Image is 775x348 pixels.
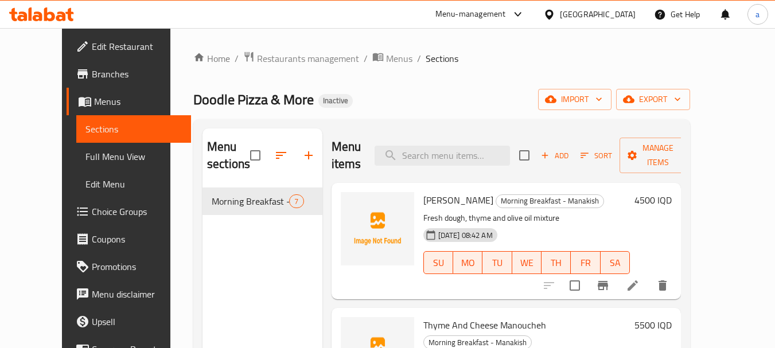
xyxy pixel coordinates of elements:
[458,255,478,271] span: MO
[605,255,625,271] span: SA
[67,253,192,280] a: Promotions
[364,52,368,65] li: /
[634,192,672,208] h6: 4500 IQD
[434,230,497,241] span: [DATE] 08:42 AM
[193,52,230,65] a: Home
[92,40,182,53] span: Edit Restaurant
[620,138,696,173] button: Manage items
[547,92,602,107] span: import
[94,95,182,108] span: Menus
[92,315,182,329] span: Upsell
[423,211,630,225] p: Fresh dough, thyme and olive oil mixture
[626,279,640,292] a: Edit menu item
[332,138,361,173] h2: Menu items
[482,251,512,274] button: TU
[267,142,295,169] span: Sort sections
[578,147,615,165] button: Sort
[76,115,192,143] a: Sections
[202,183,322,220] nav: Menu sections
[616,89,690,110] button: export
[563,273,587,298] span: Select to update
[601,251,630,274] button: SA
[573,147,620,165] span: Sort items
[67,60,192,88] a: Branches
[625,92,681,107] span: export
[193,51,690,66] nav: breadcrumb
[512,251,542,274] button: WE
[536,147,573,165] button: Add
[372,51,412,66] a: Menus
[92,205,182,218] span: Choice Groups
[560,8,636,21] div: [GEOGRAPHIC_DATA]
[67,88,192,115] a: Menus
[92,67,182,81] span: Branches
[85,122,182,136] span: Sections
[581,149,612,162] span: Sort
[496,194,603,208] span: Morning Breakfast - Manakish
[453,251,482,274] button: MO
[512,143,536,167] span: Select section
[435,7,506,21] div: Menu-management
[290,196,303,207] span: 7
[536,147,573,165] span: Add item
[67,225,192,253] a: Coupons
[92,287,182,301] span: Menu disclaimer
[341,192,414,265] img: Zaatar Manoucheh
[542,251,571,274] button: TH
[243,143,267,167] span: Select all sections
[67,33,192,60] a: Edit Restaurant
[634,317,672,333] h6: 5500 IQD
[207,138,250,173] h2: Menu sections
[423,316,546,334] span: Thyme And Cheese Manoucheh
[539,149,570,162] span: Add
[67,280,192,308] a: Menu disclaimer
[67,198,192,225] a: Choice Groups
[67,308,192,335] a: Upsell
[649,272,676,299] button: delete
[417,52,421,65] li: /
[85,177,182,191] span: Edit Menu
[92,232,182,246] span: Coupons
[589,272,617,299] button: Branch-specific-item
[629,141,687,170] span: Manage items
[575,255,595,271] span: FR
[571,251,600,274] button: FR
[375,146,510,166] input: search
[257,52,359,65] span: Restaurants management
[76,143,192,170] a: Full Menu View
[92,260,182,273] span: Promotions
[429,255,449,271] span: SU
[755,8,760,21] span: a
[318,96,353,105] span: Inactive
[386,52,412,65] span: Menus
[85,150,182,163] span: Full Menu View
[212,194,289,208] span: Morning Breakfast - Manakish
[243,51,359,66] a: Restaurants management
[235,52,239,65] li: /
[76,170,192,198] a: Edit Menu
[487,255,507,271] span: TU
[423,251,453,274] button: SU
[546,255,566,271] span: TH
[193,87,314,112] span: Doodle Pizza & More
[538,89,612,110] button: import
[423,191,493,209] span: [PERSON_NAME]
[517,255,537,271] span: WE
[202,187,322,215] div: Morning Breakfast - Manakish7
[426,52,458,65] span: Sections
